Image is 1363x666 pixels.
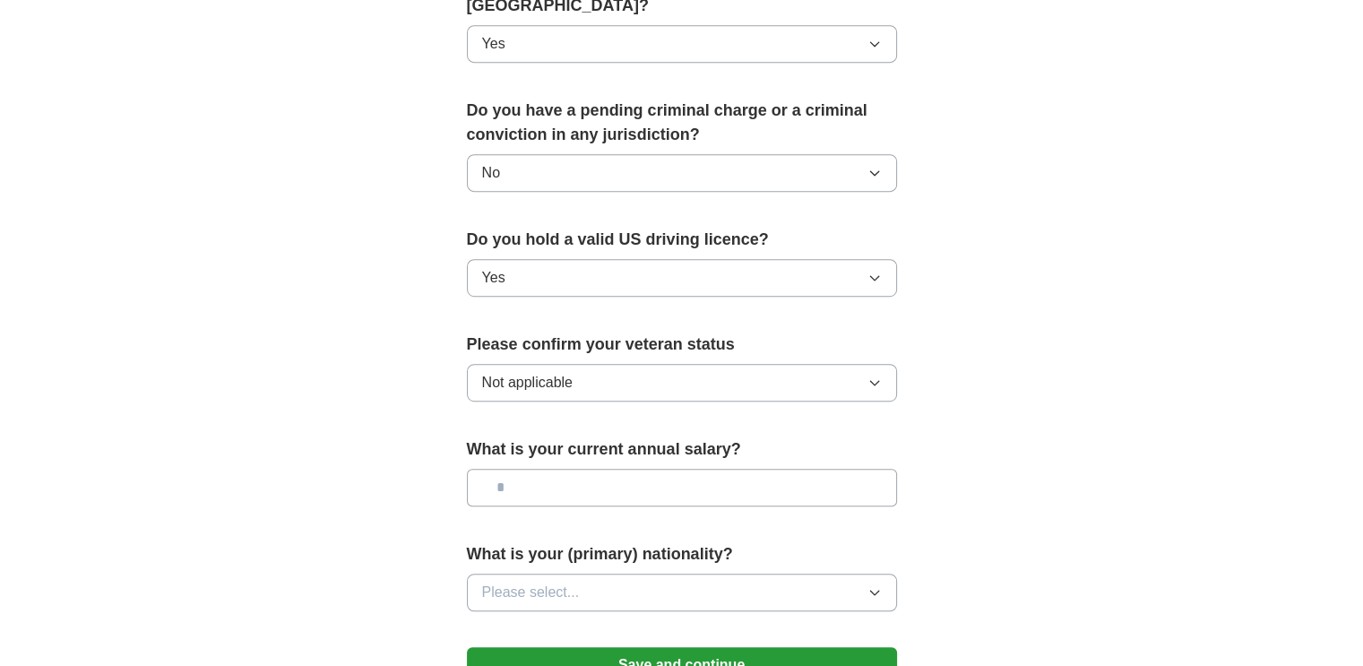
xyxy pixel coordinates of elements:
button: Yes [467,259,897,297]
label: Do you hold a valid US driving licence? [467,228,897,252]
span: No [482,162,500,184]
button: Yes [467,25,897,63]
button: Not applicable [467,364,897,402]
label: What is your (primary) nationality? [467,542,897,567]
label: What is your current annual salary? [467,437,897,462]
span: Not applicable [482,372,573,394]
button: Please select... [467,574,897,611]
span: Yes [482,267,505,289]
label: Do you have a pending criminal charge or a criminal conviction in any jurisdiction? [467,99,897,147]
label: Please confirm your veteran status [467,333,897,357]
span: Yes [482,33,505,55]
button: No [467,154,897,192]
span: Please select... [482,582,580,603]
